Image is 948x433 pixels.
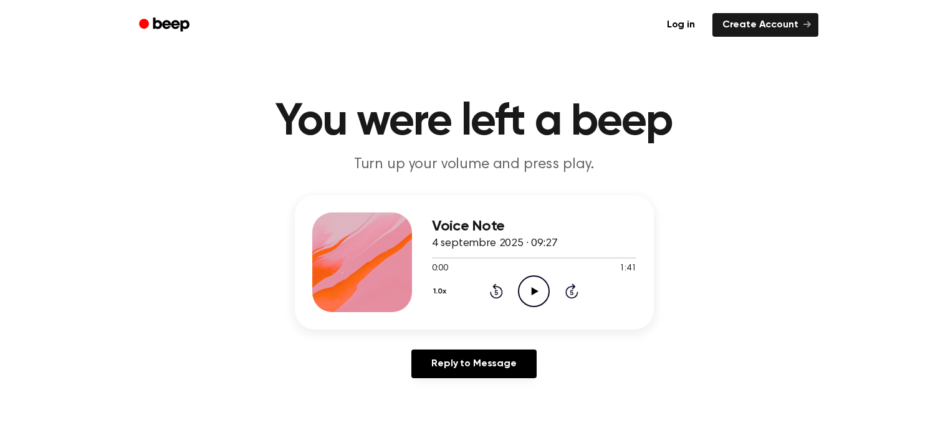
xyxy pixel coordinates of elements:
a: Beep [130,13,201,37]
p: Turn up your volume and press play. [235,155,714,175]
span: 1:41 [620,262,636,275]
span: 4 septembre 2025 · 09:27 [432,238,558,249]
h1: You were left a beep [155,100,793,145]
a: Log in [657,13,705,37]
a: Reply to Message [411,350,536,378]
a: Create Account [712,13,818,37]
h3: Voice Note [432,218,636,235]
button: 1.0x [432,281,451,302]
span: 0:00 [432,262,448,275]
